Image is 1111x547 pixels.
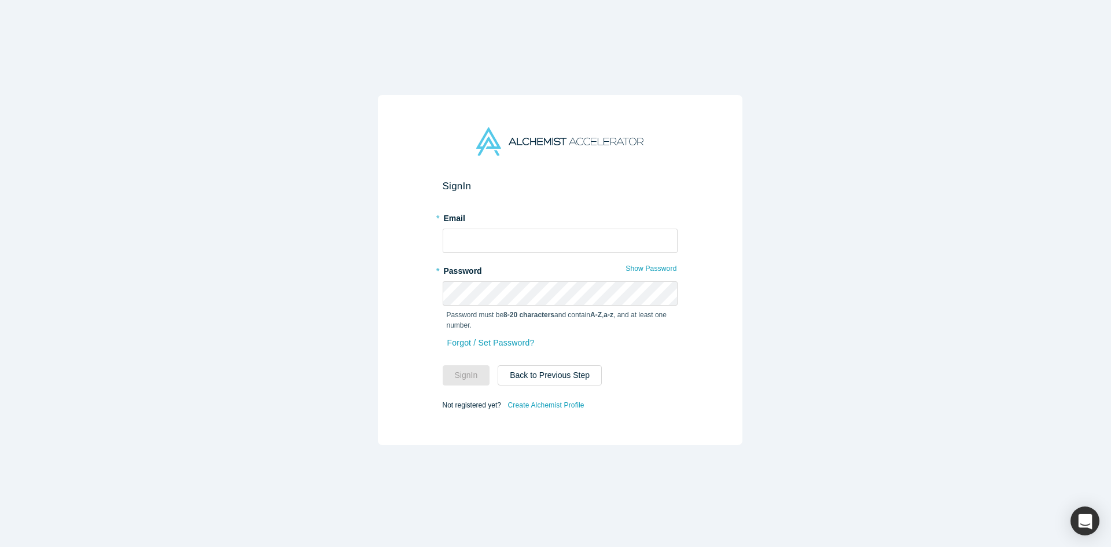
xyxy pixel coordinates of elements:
button: SignIn [443,365,490,386]
button: Back to Previous Step [498,365,602,386]
strong: a-z [604,311,613,319]
strong: 8-20 characters [503,311,554,319]
label: Password [443,261,678,277]
label: Email [443,208,678,225]
h2: Sign In [443,180,678,192]
strong: A-Z [590,311,602,319]
img: Alchemist Accelerator Logo [476,127,643,156]
button: Show Password [625,261,677,276]
a: Forgot / Set Password? [447,333,535,353]
a: Create Alchemist Profile [507,398,584,413]
p: Password must be and contain , , and at least one number. [447,310,674,331]
span: Not registered yet? [443,401,501,409]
